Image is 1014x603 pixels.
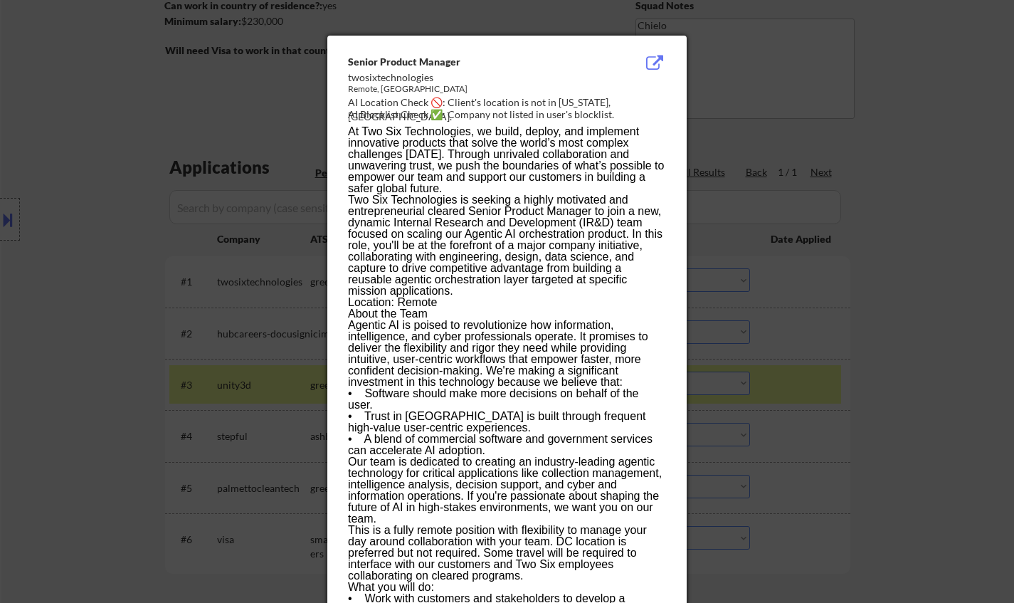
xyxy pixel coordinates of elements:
p: Location: Remote [348,297,665,308]
p: Agentic AI is poised to revolutionize how information, intelligence, and cyber professionals oper... [348,320,665,525]
div: Senior Product Manager [348,55,594,69]
div: AI Blocklist Check ✅: Company not listed in user's blocklist. [348,108,672,122]
p: At Two Six Technologies, we build, deploy, and implement innovative products that solve the world... [348,126,665,194]
div: Remote, [GEOGRAPHIC_DATA] [348,83,594,95]
div: twosixtechnologies [348,70,594,85]
p: About the Team [348,308,665,320]
p: Two Six Technologies is seeking a highly motivated and entrepreneurial cleared Senior Product Man... [348,194,665,297]
p: This is a fully remote position with flexibility to manage your day around collaboration with you... [348,525,665,582]
p: What you will do: [348,582,665,593]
